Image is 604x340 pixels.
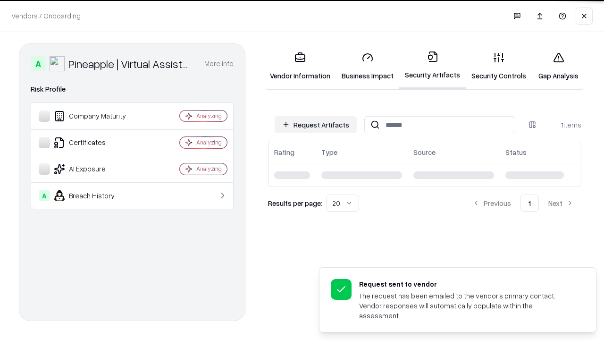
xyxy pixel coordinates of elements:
div: Breach History [39,190,151,201]
button: More info [204,55,234,72]
div: Company Maturity [39,110,151,122]
div: Pineapple | Virtual Assistant Agency [68,56,193,71]
p: Results per page: [268,198,322,208]
button: 1 [520,195,539,212]
div: 1 items [544,120,581,130]
div: Analyzing [196,138,222,146]
a: Security Artifacts [399,43,466,89]
a: Gap Analysis [532,44,585,88]
div: A [31,56,46,71]
button: Request Artifacts [275,116,357,133]
nav: pagination [465,195,581,212]
div: Type [321,147,337,157]
div: Analyzing [196,165,222,173]
div: Rating [274,147,294,157]
div: Status [505,147,527,157]
div: AI Exposure [39,163,151,175]
div: Request sent to vendor [359,279,573,289]
div: Certificates [39,137,151,148]
a: Business Impact [336,44,399,88]
p: Vendors / Onboarding [11,11,81,21]
div: A [39,190,50,201]
div: Source [413,147,436,157]
a: Vendor Information [264,44,336,88]
a: Security Controls [466,44,532,88]
img: Pineapple | Virtual Assistant Agency [50,56,65,71]
div: Analyzing [196,112,222,120]
div: The request has been emailed to the vendor’s primary contact. Vendor responses will automatically... [359,291,573,321]
div: Risk Profile [31,84,234,95]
